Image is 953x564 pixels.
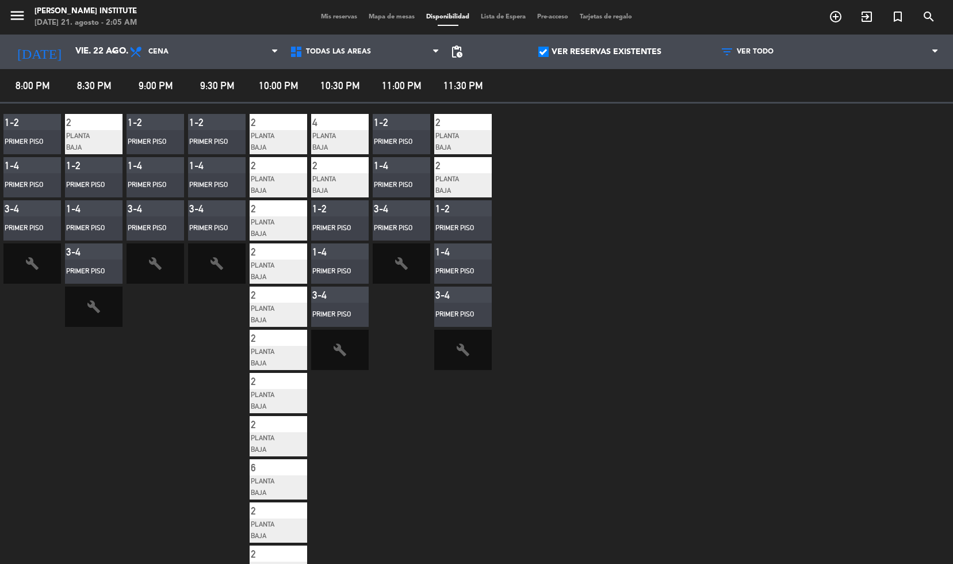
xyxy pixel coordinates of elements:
i: build [456,343,470,357]
div: PRIMER PISO [66,180,106,191]
span: Mis reservas [315,14,363,20]
i: build [395,257,408,270]
div: 1-4 [128,159,156,172]
div: 1-2 [128,116,156,128]
div: 2 [251,505,280,517]
div: PLANTA BAJA [66,131,106,153]
div: PRIMER PISO [374,180,414,191]
label: VER RESERVAS EXISTENTES [538,45,661,59]
div: 3-4 [5,203,33,215]
div: PRIMER PISO [66,223,106,234]
button: menu [9,7,26,28]
div: PLANTA BAJA [251,519,291,542]
div: PRIMER PISO [5,136,45,148]
div: [PERSON_NAME] Institute [35,6,137,17]
div: 1-4 [5,159,33,172]
div: PRIMER PISO [435,266,476,277]
i: build [87,300,101,314]
span: Todas las áreas [306,48,371,56]
div: PRIMER PISO [312,266,353,277]
span: 11:00 PM [373,77,431,94]
div: 1-4 [66,203,95,215]
div: 1-2 [435,203,464,215]
div: 1-2 [374,116,403,128]
div: 1-4 [312,246,341,258]
div: 1-2 [312,203,341,215]
div: PLANTA BAJA [251,174,291,196]
i: [DATE] [9,39,70,64]
div: PRIMER PISO [374,223,414,234]
div: PLANTA BAJA [251,131,291,153]
div: 3-4 [189,203,218,215]
div: 2 [251,116,280,128]
span: Tarjetas de regalo [574,14,638,20]
div: 6 [251,462,280,474]
div: PRIMER PISO [312,223,353,234]
div: 1-4 [189,159,218,172]
div: 2 [251,289,280,301]
span: Mapa de mesas [363,14,420,20]
div: 2 [251,375,280,387]
i: menu [9,7,26,24]
div: PRIMER PISO [5,223,45,234]
div: PLANTA BAJA [435,174,476,196]
div: PLANTA BAJA [251,260,291,283]
span: 9:30 PM [188,77,246,94]
div: [DATE] 21. agosto - 2:05 AM [35,17,137,29]
div: PRIMER PISO [435,223,476,234]
div: 1-4 [435,246,464,258]
div: 3-4 [312,289,341,301]
div: PLANTA BAJA [251,433,291,455]
div: PRIMER PISO [189,136,229,148]
div: 4 [312,116,341,128]
div: PLANTA BAJA [251,303,291,326]
div: PRIMER PISO [312,309,353,321]
span: Cena [148,48,169,56]
div: PLANTA BAJA [312,131,353,153]
span: 10:00 PM [250,77,308,94]
div: 3-4 [435,289,464,301]
span: VER TODO [737,48,774,56]
i: exit_to_app [860,10,874,24]
i: build [148,257,162,270]
div: 1-2 [66,159,95,172]
div: PLANTA BAJA [251,346,291,369]
div: PRIMER PISO [189,180,229,191]
div: PLANTA BAJA [435,131,476,153]
div: 2 [251,203,280,215]
i: turned_in_not [891,10,905,24]
div: PRIMER PISO [128,136,168,148]
span: 8:00 PM [3,77,62,94]
div: PLANTA BAJA [312,174,353,196]
div: 3-4 [128,203,156,215]
i: arrow_drop_down [107,45,121,59]
div: PRIMER PISO [374,136,414,148]
span: 11:30 PM [434,77,492,94]
span: 10:30 PM [311,77,369,94]
i: build [210,257,224,270]
i: build [333,343,347,357]
div: PRIMER PISO [128,180,168,191]
div: 3-4 [374,203,403,215]
span: Lista de Espera [475,14,531,20]
div: PLANTA BAJA [251,390,291,412]
div: 2 [312,159,341,172]
span: 8:30 PM [65,77,123,94]
div: PRIMER PISO [435,309,476,321]
div: 2 [251,548,280,560]
div: 2 [251,332,280,344]
div: 1-2 [189,116,218,128]
div: 1-2 [5,116,33,128]
div: 2 [435,116,464,128]
span: Pre-acceso [531,14,574,20]
i: add_circle_outline [829,10,843,24]
i: build [25,257,39,270]
span: pending_actions [450,45,464,59]
div: 3-4 [66,246,95,258]
i: search [922,10,936,24]
div: 2 [435,159,464,172]
div: PRIMER PISO [128,223,168,234]
span: 9:00 PM [127,77,185,94]
div: 2 [251,246,280,258]
div: 1-4 [374,159,403,172]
